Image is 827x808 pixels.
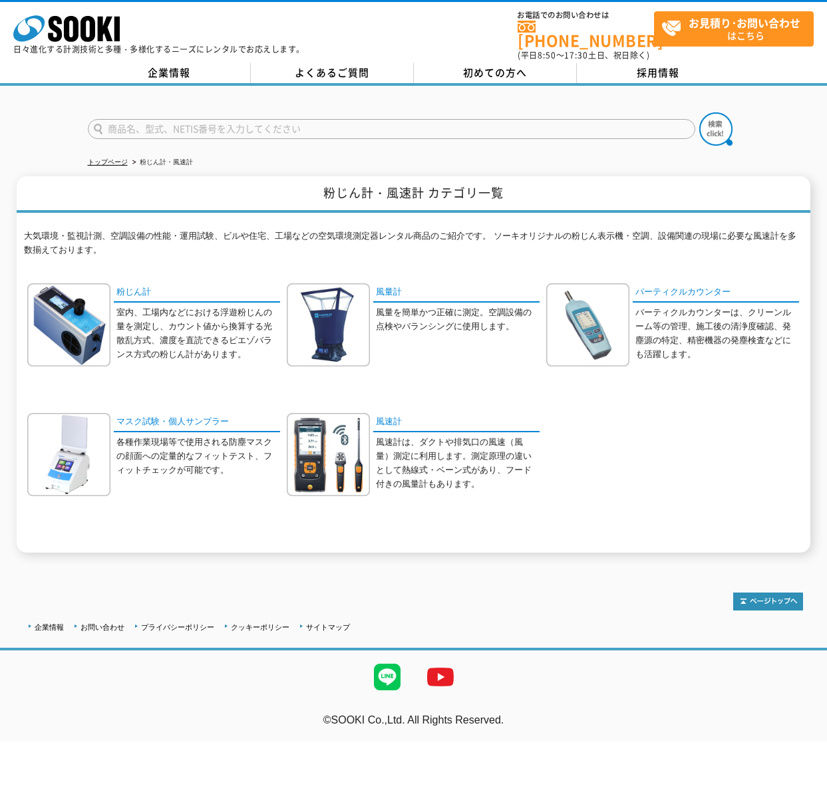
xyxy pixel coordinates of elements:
[231,623,289,631] a: クッキーポリシー
[518,21,654,48] a: [PHONE_NUMBER]
[130,156,193,170] li: 粉じん計・風速計
[306,623,350,631] a: サイトマップ
[376,306,540,334] p: 風量を簡単かつ正確に測定。空調設備の点検やバランシングに使用します。
[538,49,556,61] span: 8:50
[287,413,370,496] img: 風速計
[361,650,414,704] img: LINE
[373,413,540,432] a: 風速計
[546,283,629,366] img: パーティクルカウンター
[564,49,588,61] span: 17:30
[116,436,280,477] p: 各種作業現場等で使用される防塵マスクの顔面への定量的なフィットテスト、フィットチェックが可能です。
[414,63,577,83] a: 初めての方へ
[633,283,799,303] a: パーティクルカウンター
[287,283,370,366] img: 風量計
[776,728,827,740] a: テストMail
[699,112,733,146] img: btn_search.png
[518,49,649,61] span: (平日 ～ 土日、祝日除く)
[577,63,740,83] a: 採用情報
[373,283,540,303] a: 風量計
[518,11,654,19] span: お電話でのお問い合わせは
[414,650,467,704] img: YouTube
[114,283,280,303] a: 粉じん計
[27,413,110,496] img: マスク試験・個人サンプラー
[141,623,214,631] a: プライバシーポリシー
[13,45,305,53] p: 日々進化する計測技術と多種・多様化するニーズにレンタルでお応えします。
[88,63,251,83] a: 企業情報
[689,15,800,31] strong: お見積り･お問い合わせ
[35,623,64,631] a: 企業情報
[27,283,110,366] img: 粉じん計
[733,593,803,610] img: トップページへ
[661,12,813,45] span: はこちら
[114,413,280,432] a: マスク試験・個人サンプラー
[376,436,540,491] p: 風速計は、ダクトや排気口の風速（風量）測定に利用します。測定原理の違いとして熱線式・ベーン式があり、フード付きの風量計もあります。
[81,623,124,631] a: お問い合わせ
[116,306,280,361] p: 室内、工場内などにおける浮遊粉じんの量を測定し、カウント値から換算する光散乱方式、濃度を直読できるピエゾバランス方式の粉じん計があります。
[635,306,799,361] p: バーティクルカウンターは、クリーンルーム等の管理、施工後の清浄度確認、発塵源の特定、精密機器の発塵検査などにも活躍します。
[24,229,802,264] p: 大気環境・監視計測、空調設備の性能・運用試験、ビルや住宅、工場などの空気環境測定器レンタル商品のご紹介です。 ソーキオリジナルの粉じん表示機・空調、設備関連の現場に必要な風速計を多数揃えております。
[88,158,128,166] a: トップページ
[463,65,527,80] span: 初めての方へ
[17,176,810,213] h1: 粉じん計・風速計 カテゴリ一覧
[88,119,695,139] input: 商品名、型式、NETIS番号を入力してください
[654,11,814,47] a: お見積り･お問い合わせはこちら
[251,63,414,83] a: よくあるご質問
